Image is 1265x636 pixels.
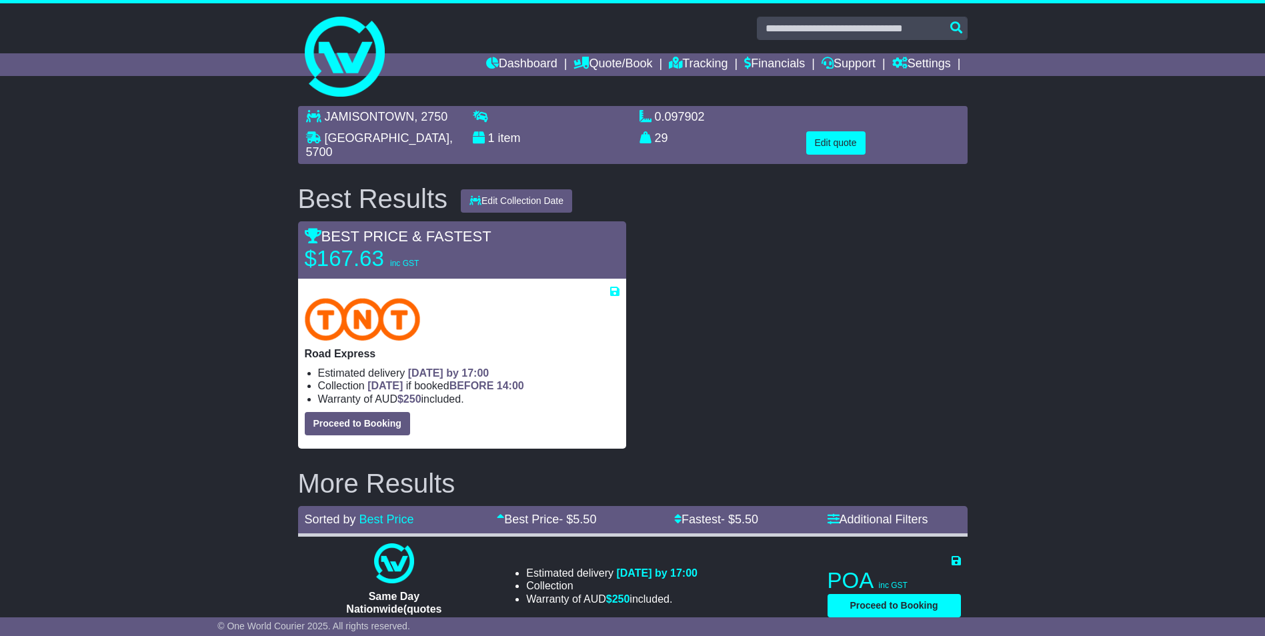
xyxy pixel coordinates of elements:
p: POA [828,567,961,594]
a: Dashboard [486,53,557,76]
a: Tracking [669,53,728,76]
span: - $ [721,513,758,526]
span: [DATE] [367,380,403,391]
a: Quote/Book [573,53,652,76]
p: $167.63 [305,245,471,272]
a: Fastest- $5.50 [674,513,758,526]
span: Same Day Nationwide(quotes take 0.5-1 hour) [346,591,441,627]
a: Support [822,53,876,76]
span: © One World Courier 2025. All rights reserved. [217,621,410,631]
span: Sorted by [305,513,356,526]
li: Collection [318,379,619,392]
li: Collection [526,579,698,592]
span: $ [397,393,421,405]
span: [GEOGRAPHIC_DATA] [325,131,449,145]
div: Best Results [291,184,455,213]
span: 250 [612,593,630,605]
li: Estimated delivery [318,367,619,379]
span: $ [606,593,630,605]
a: Financials [744,53,805,76]
a: Settings [892,53,951,76]
span: 250 [403,393,421,405]
span: , 2750 [414,110,447,123]
span: [DATE] by 17:00 [408,367,489,379]
button: Proceed to Booking [305,412,410,435]
p: Road Express [305,347,619,360]
h2: More Results [298,469,968,498]
span: 5.50 [735,513,758,526]
span: - $ [559,513,596,526]
span: BEST PRICE & FASTEST [305,228,491,245]
span: if booked [367,380,523,391]
span: [DATE] by 17:00 [616,567,698,579]
span: , 5700 [306,131,453,159]
li: Warranty of AUD included. [318,393,619,405]
li: Estimated delivery [526,567,698,579]
span: 0.097902 [655,110,705,123]
span: 29 [655,131,668,145]
span: inc GST [390,259,419,268]
a: Best Price [359,513,414,526]
li: Warranty of AUD included. [526,593,698,605]
button: Proceed to Booking [828,594,961,617]
span: BEFORE [449,380,494,391]
span: 5.50 [573,513,596,526]
img: TNT Domestic: Road Express [305,298,421,341]
img: One World Courier: Same Day Nationwide(quotes take 0.5-1 hour) [374,543,414,583]
span: inc GST [879,581,908,590]
a: Additional Filters [828,513,928,526]
button: Edit quote [806,131,866,155]
span: JAMISONTOWN [325,110,415,123]
span: 14:00 [497,380,524,391]
span: item [498,131,521,145]
button: Edit Collection Date [461,189,572,213]
a: Best Price- $5.50 [497,513,596,526]
span: 1 [488,131,495,145]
